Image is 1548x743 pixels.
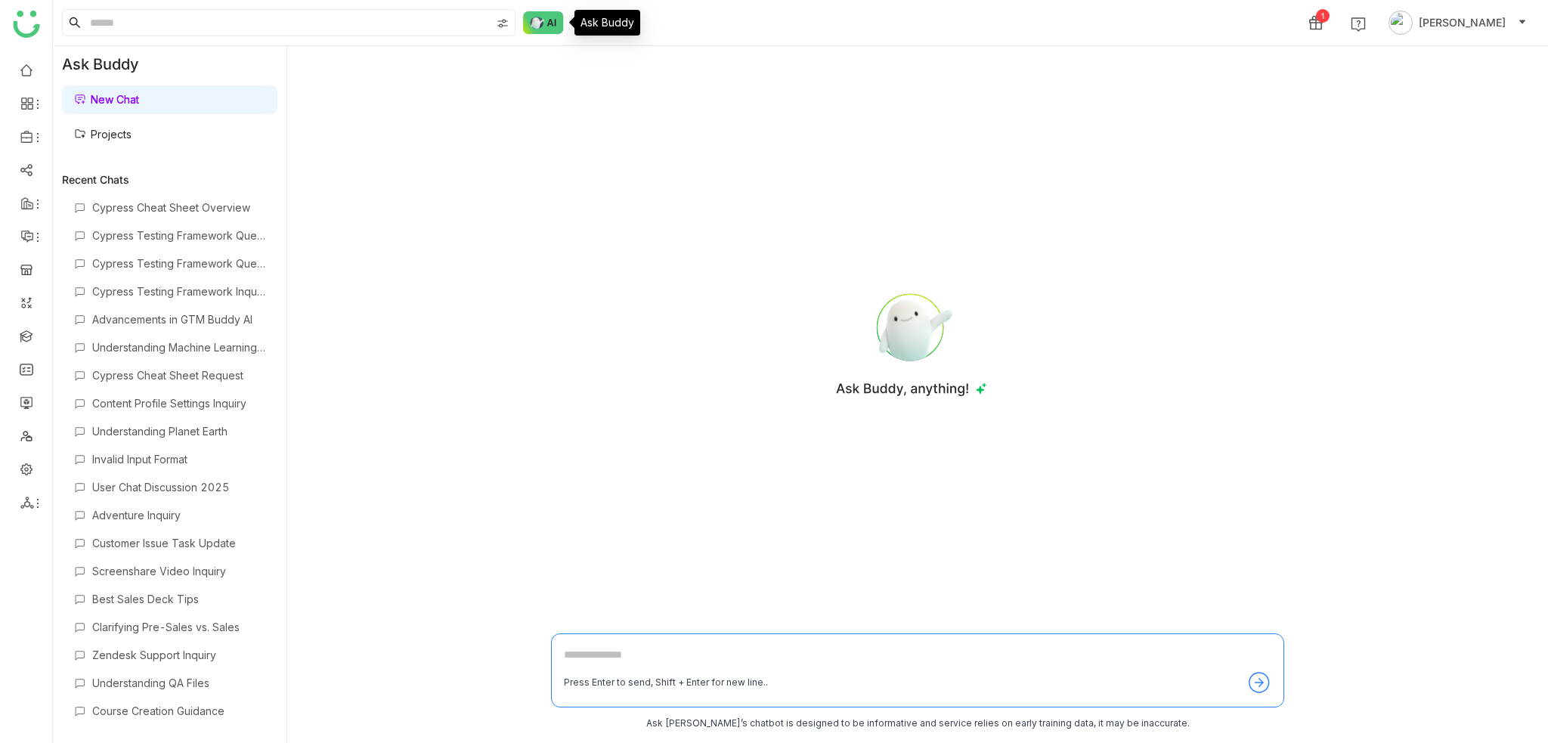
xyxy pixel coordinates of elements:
div: Cypress Testing Framework Query [92,257,265,270]
div: Advancements in GTM Buddy AI [92,313,265,326]
a: Projects [74,128,132,141]
img: ask-buddy-normal.svg [523,11,564,34]
div: Ask Buddy [53,46,286,82]
div: Cypress Testing Framework Inquiry [92,285,265,298]
a: New Chat [74,93,139,106]
div: Ask [PERSON_NAME]’s chatbot is designed to be informative and service relies on early training da... [551,717,1284,731]
img: avatar [1389,11,1413,35]
div: Best Sales Deck Tips [92,593,265,605]
div: Invalid Input Format [92,453,265,466]
div: 1 [1316,9,1330,23]
div: Zendesk Support Inquiry [92,649,265,661]
img: logo [13,11,40,38]
div: Screenshare Video Inquiry [92,565,265,577]
div: Content Profile Settings Inquiry [92,397,265,410]
button: [PERSON_NAME] [1385,11,1530,35]
span: [PERSON_NAME] [1419,14,1506,31]
img: help.svg [1351,17,1366,32]
div: Cypress Testing Framework Query [92,229,265,242]
div: Understanding Planet Earth [92,425,265,438]
div: Adventure Inquiry [92,509,265,522]
div: Recent Chats [62,173,277,186]
img: search-type.svg [497,17,509,29]
div: Understanding QA Files [92,676,265,689]
div: Customer Issue Task Update [92,537,265,550]
div: Understanding Machine Learning Concepts [92,341,265,354]
div: Cypress Cheat Sheet Request [92,369,265,382]
div: Clarifying Pre-Sales vs. Sales [92,621,265,633]
div: Cypress Cheat Sheet Overview [92,201,265,214]
div: User Chat Discussion 2025 [92,481,265,494]
div: Course Creation Guidance [92,704,265,717]
div: Press Enter to send, Shift + Enter for new line.. [564,676,768,690]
